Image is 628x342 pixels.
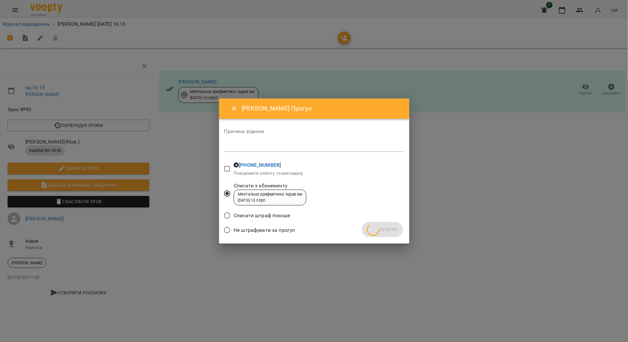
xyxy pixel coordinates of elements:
[234,170,303,177] p: Повідомити клієнту та викладачу
[227,101,242,116] button: Close
[242,104,401,113] h6: [PERSON_NAME] Прогул
[239,162,281,168] a: [PHONE_NUMBER]
[234,212,290,219] span: Списати штраф пізніше
[234,226,295,234] span: Не штрафувати за прогул
[224,129,404,134] label: Причина відміни
[238,191,302,203] div: Ментальна арифметика: Індив 6м [DATE] - 13 серп
[234,182,306,190] span: Списати з абонементу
